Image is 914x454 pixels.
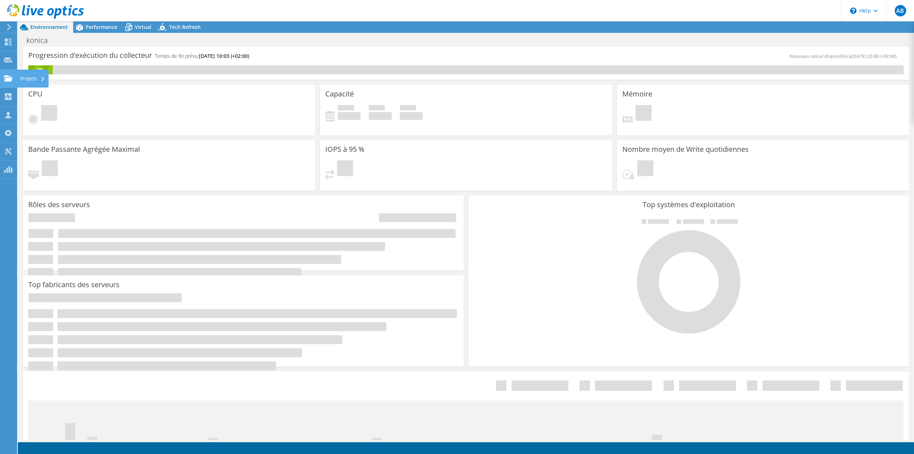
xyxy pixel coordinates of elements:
[199,53,249,59] span: [DATE] 10:03 (+02:00)
[338,112,361,120] h4: 0 Gio
[637,160,653,178] span: En attente
[400,112,423,120] h4: 0 Gio
[28,90,42,98] h3: CPU
[42,160,58,178] span: En attente
[337,160,353,178] span: En attente
[28,66,53,74] div: 3%
[338,105,354,112] span: Utilisé
[86,24,117,30] span: Performance
[28,201,90,209] h3: Rôles des serveurs
[325,90,354,98] h3: Capacité
[369,112,392,120] h4: 0 Gio
[135,24,151,30] span: Virtual
[852,53,897,59] span: [DATE] 22:08 (+02:00)
[169,24,201,30] span: Tech Refresh
[400,105,416,112] span: Total
[369,105,385,112] span: Espace libre
[23,36,59,44] h1: konica
[622,90,652,98] h3: Mémoire
[325,145,365,153] h3: IOPS à 95 %
[41,105,57,123] span: En attente
[474,201,904,209] h3: Top systèmes d'exploitation
[622,145,749,153] h3: Nombre moyen de Write quotidiennes
[28,281,120,289] h3: Top fabricants des serveurs
[17,70,49,88] div: Projets
[28,145,140,153] h3: Bande Passante Agrégée Maximal
[155,52,249,60] h4: Temps de fin prévu:
[895,5,906,16] span: AB
[30,24,68,30] span: Environnement
[789,53,900,59] span: Nouveau calcul disponible à
[636,105,652,123] span: En attente
[850,8,857,14] svg: \n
